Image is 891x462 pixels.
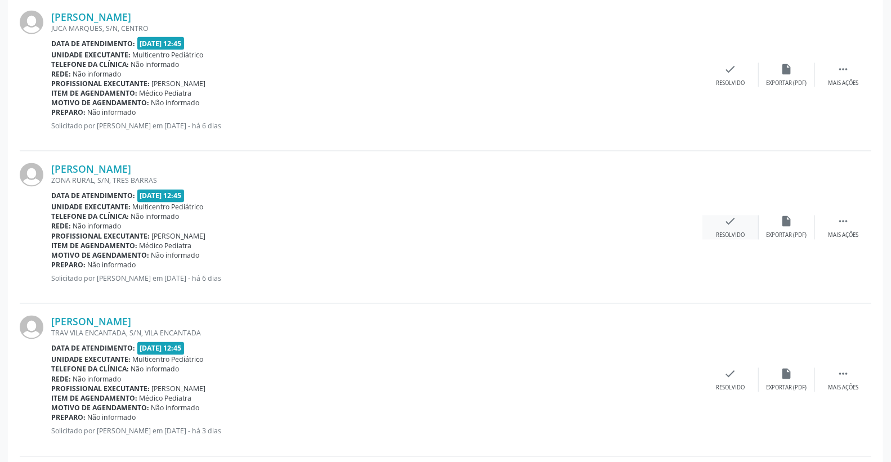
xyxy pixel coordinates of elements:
[140,89,192,98] span: Médico Pediatra
[51,251,149,261] b: Motivo de agendamento:
[151,98,200,108] span: Não informado
[51,122,702,131] p: Solicitado por [PERSON_NAME] em [DATE] - há 6 dias
[828,232,858,240] div: Mais ações
[152,232,206,241] span: [PERSON_NAME]
[88,261,136,270] span: Não informado
[137,37,185,50] span: [DATE] 12:45
[137,342,185,355] span: [DATE] 12:45
[51,108,86,118] b: Preparo:
[151,403,200,413] span: Não informado
[51,212,129,222] b: Telefone da clínica:
[88,108,136,118] span: Não informado
[51,316,131,328] a: [PERSON_NAME]
[837,368,849,380] i: 
[51,261,86,270] b: Preparo:
[51,329,702,338] div: TRAV VILA ENCANTADA, S/N, VILA ENCANTADA
[133,50,204,60] span: Multicentro Pediátrico
[133,355,204,365] span: Multicentro Pediátrico
[51,375,71,384] b: Rede:
[131,212,180,222] span: Não informado
[140,241,192,251] span: Médico Pediatra
[51,384,150,394] b: Profissional executante:
[51,39,135,48] b: Data de atendimento:
[716,232,745,240] div: Resolvido
[51,403,149,413] b: Motivo de agendamento:
[51,89,137,98] b: Item de agendamento:
[51,60,129,69] b: Telefone da clínica:
[51,191,135,201] b: Data de atendimento:
[88,413,136,423] span: Não informado
[781,63,793,75] i: insert_drive_file
[51,241,137,251] b: Item de agendamento:
[716,384,745,392] div: Resolvido
[724,63,737,75] i: check
[137,190,185,203] span: [DATE] 12:45
[151,251,200,261] span: Não informado
[828,384,858,392] div: Mais ações
[781,216,793,228] i: insert_drive_file
[51,365,129,374] b: Telefone da clínica:
[51,203,131,212] b: Unidade executante:
[767,384,807,392] div: Exportar (PDF)
[51,79,150,89] b: Profissional executante:
[133,203,204,212] span: Multicentro Pediátrico
[51,69,71,79] b: Rede:
[51,413,86,423] b: Preparo:
[20,316,43,339] img: img
[140,394,192,403] span: Médico Pediatra
[152,79,206,89] span: [PERSON_NAME]
[131,60,180,69] span: Não informado
[828,79,858,87] div: Mais ações
[767,79,807,87] div: Exportar (PDF)
[131,365,180,374] span: Não informado
[767,232,807,240] div: Exportar (PDF)
[20,11,43,34] img: img
[716,79,745,87] div: Resolvido
[51,11,131,23] a: [PERSON_NAME]
[724,368,737,380] i: check
[781,368,793,380] i: insert_drive_file
[51,274,702,284] p: Solicitado por [PERSON_NAME] em [DATE] - há 6 dias
[51,355,131,365] b: Unidade executante:
[51,50,131,60] b: Unidade executante:
[20,163,43,187] img: img
[51,394,137,403] b: Item de agendamento:
[51,232,150,241] b: Profissional executante:
[51,344,135,353] b: Data de atendimento:
[837,63,849,75] i: 
[51,163,131,176] a: [PERSON_NAME]
[837,216,849,228] i: 
[51,24,702,33] div: JUCA MARQUES, S/N, CENTRO
[51,427,702,436] p: Solicitado por [PERSON_NAME] em [DATE] - há 3 dias
[724,216,737,228] i: check
[73,375,122,384] span: Não informado
[152,384,206,394] span: [PERSON_NAME]
[51,176,702,186] div: ZONA RURAL, S/N, TRES BARRAS
[51,98,149,108] b: Motivo de agendamento:
[73,69,122,79] span: Não informado
[73,222,122,231] span: Não informado
[51,222,71,231] b: Rede:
